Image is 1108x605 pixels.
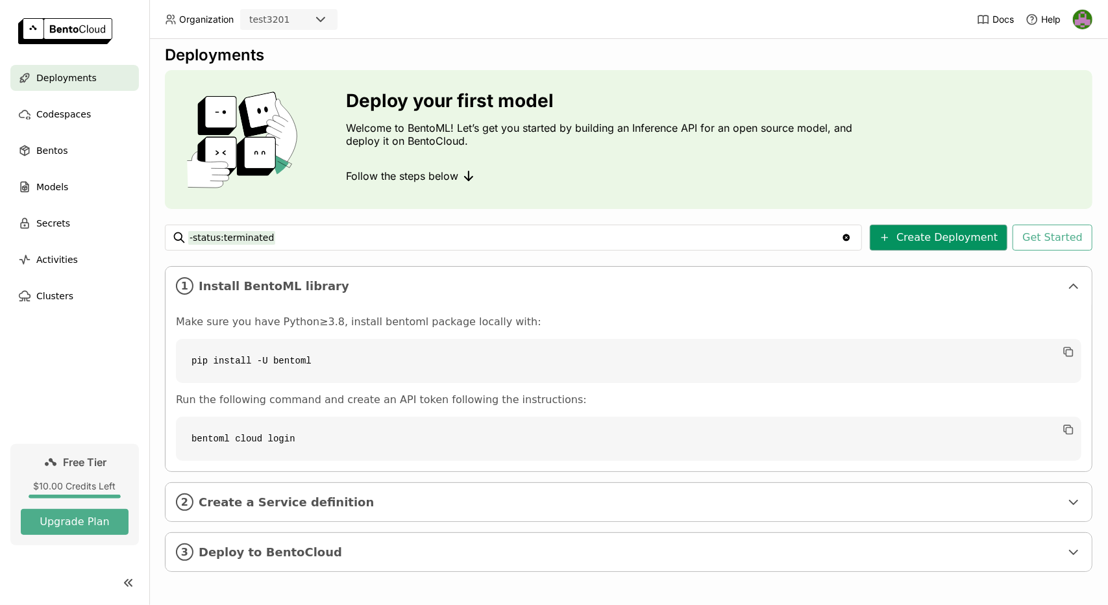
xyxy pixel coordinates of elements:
[992,14,1014,25] span: Docs
[176,543,193,561] i: 3
[10,210,139,236] a: Secrets
[291,14,293,27] input: Selected test3201.
[165,45,1092,65] div: Deployments
[64,456,107,469] span: Free Tier
[166,483,1092,521] div: 2Create a Service definition
[977,13,1014,26] a: Docs
[10,444,139,545] a: Free Tier$10.00 Credits LeftUpgrade Plan
[870,225,1007,251] button: Create Deployment
[199,279,1061,293] span: Install BentoML library
[176,277,193,295] i: 1
[175,91,315,188] img: cover onboarding
[21,509,129,535] button: Upgrade Plan
[1013,225,1092,251] button: Get Started
[176,315,1081,328] p: Make sure you have Python≥3.8, install bentoml package locally with:
[1026,13,1061,26] div: Help
[199,545,1061,560] span: Deploy to BentoCloud
[36,179,68,195] span: Models
[1041,14,1061,25] span: Help
[166,533,1092,571] div: 3Deploy to BentoCloud
[249,13,290,26] div: test3201
[176,417,1081,461] code: bentoml cloud login
[10,65,139,91] a: Deployments
[10,101,139,127] a: Codespaces
[176,339,1081,383] code: pip install -U bentoml
[36,70,97,86] span: Deployments
[10,283,139,309] a: Clusters
[36,288,73,304] span: Clusters
[10,138,139,164] a: Bentos
[176,493,193,511] i: 2
[346,169,458,182] span: Follow the steps below
[176,393,1081,406] p: Run the following command and create an API token following the instructions:
[10,247,139,273] a: Activities
[18,18,112,44] img: logo
[346,90,859,111] h3: Deploy your first model
[841,232,852,243] svg: Clear value
[346,121,859,147] p: Welcome to BentoML! Let’s get you started by building an Inference API for an open source model, ...
[10,174,139,200] a: Models
[199,495,1061,510] span: Create a Service definition
[36,216,70,231] span: Secrets
[166,267,1092,305] div: 1Install BentoML library
[36,252,78,267] span: Activities
[36,143,68,158] span: Bentos
[36,106,91,122] span: Codespaces
[179,14,234,25] span: Organization
[188,227,841,248] input: Search
[21,480,129,492] div: $10.00 Credits Left
[1073,10,1092,29] img: Ravi Kant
